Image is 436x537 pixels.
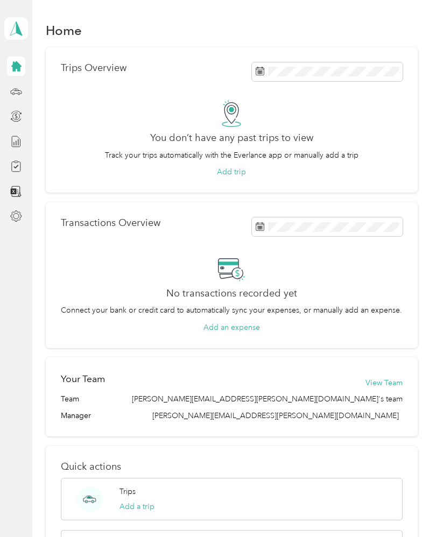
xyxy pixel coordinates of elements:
button: View Team [365,377,403,388]
button: Add a trip [119,501,154,512]
span: [PERSON_NAME][EMAIL_ADDRESS][PERSON_NAME][DOMAIN_NAME]'s team [132,393,403,405]
p: Trips [119,486,136,497]
span: Manager [61,410,91,421]
iframe: Everlance-gr Chat Button Frame [376,477,436,537]
h1: Home [46,25,82,36]
p: Transactions Overview [61,217,160,229]
button: Add an expense [203,322,260,333]
h2: Your Team [61,372,105,386]
h2: No transactions recorded yet [166,288,297,299]
p: Trips Overview [61,62,126,74]
button: Add trip [217,166,246,178]
p: Quick actions [61,461,403,472]
p: Connect your bank or credit card to automatically sync your expenses, or manually add an expense. [61,305,402,316]
h2: You don’t have any past trips to view [150,132,313,144]
span: [PERSON_NAME][EMAIL_ADDRESS][PERSON_NAME][DOMAIN_NAME] [152,411,399,420]
p: Track your trips automatically with the Everlance app or manually add a trip [105,150,358,161]
span: Team [61,393,79,405]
